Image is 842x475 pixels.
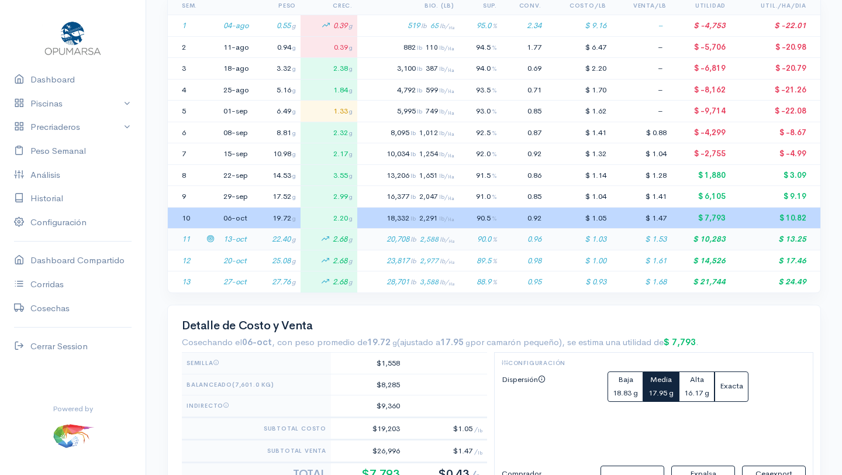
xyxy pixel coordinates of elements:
span: $ 1.41 [646,191,667,201]
span: g [292,86,296,94]
span: Alta [690,374,704,384]
small: 16.17 g [684,388,709,398]
td: 5,995 [357,101,459,122]
td: 882 [357,36,459,58]
span: lb [417,43,422,51]
strong: 17.95 [440,336,470,347]
td: 25-ago [219,79,254,101]
span: lb/ [440,22,454,30]
td: 0.95 [502,271,546,292]
span: 12 [182,256,190,266]
th: Semilla [182,353,331,374]
span: 6 [182,128,186,137]
span: lb/ [439,215,454,222]
span: lb/ [439,172,454,180]
sub: Ha [448,217,454,222]
span: % [492,22,497,30]
td: $ 1.62 [546,101,611,122]
span: % [492,107,497,115]
span: % [492,150,497,158]
span: g [348,235,353,243]
td: $8,285 [331,374,405,395]
td: 25.08 [254,250,301,271]
sub: Ha [448,174,454,180]
td: $1,558 [331,353,405,374]
td: 0.86 [502,164,546,186]
sub: Ha [448,68,454,73]
span: % [492,43,497,51]
td: 28,701 [357,271,459,292]
span: lb [410,192,416,201]
td: 22.40 [254,229,301,250]
td: 94.0 [459,58,502,80]
span: lb [410,150,416,158]
td: 0.39 [301,36,357,58]
sub: Ha [448,239,454,244]
span: lb/ [440,236,454,243]
td: 88.9 [459,271,502,292]
td: $ -8.67 [730,122,820,143]
span: g [349,86,353,94]
strong: 19.72 [367,336,397,347]
td: $ 1,880 [671,164,730,186]
span: 11 [182,234,190,244]
span: 749 [426,106,454,116]
td: 0.92 [502,143,546,165]
span: 65 [430,21,454,30]
td: 17.52 [254,186,301,208]
span: 10 [182,213,190,223]
td: $ 1.70 [546,79,611,101]
td: $ 7,793 [671,207,730,229]
td: 2.68 [301,271,357,292]
sub: Ha [448,25,454,30]
span: 599 [426,85,454,95]
span: / [474,425,482,433]
span: $ 1.61 [645,256,667,266]
span: lb/ [439,129,454,137]
td: 0.55 [254,15,301,37]
td: 11-ago [219,36,254,58]
span: lb [417,107,422,115]
sub: lb [478,428,482,433]
span: lb/ [440,278,454,286]
span: lb [410,278,416,286]
span: – [658,63,667,73]
td: $ -21.26 [730,79,820,101]
span: $ 0.88 [646,128,667,137]
td: $ 24.49 [730,271,820,292]
td: $26,996 [331,440,405,463]
td: 1.77 [502,36,546,58]
td: $ 1.14 [546,164,611,186]
td: 27-oct [219,271,254,292]
td: 2.34 [502,15,546,37]
td: $ 21,744 [671,271,730,292]
td: 10.98 [254,143,301,165]
span: lb [417,64,422,73]
img: ... [52,414,94,456]
td: $ -6,819 [671,58,730,80]
td: 13-oct [219,229,254,250]
th: Balanceado [182,374,331,395]
td: 27.76 [254,271,301,292]
td: 0.98 [502,250,546,271]
td: 2.99 [301,186,357,208]
span: g [292,43,296,51]
td: 92.5 [459,122,502,143]
td: 23,817 [357,250,459,271]
td: $ 10,283 [671,229,730,250]
td: 0.85 [502,101,546,122]
button: Baja18.83 g [608,371,643,402]
td: 0.87 [502,122,546,143]
small: g [465,338,470,347]
span: lb [417,86,422,94]
span: g [292,171,296,180]
td: 0.92 [502,207,546,229]
td: 1.84 [301,79,357,101]
td: 519 [357,15,459,37]
td: 0.69 [502,58,546,80]
td: 19.72 [254,207,301,229]
td: 10,034 [357,143,459,165]
sub: Ha [448,260,454,265]
span: lb [410,129,416,137]
span: % [492,64,497,73]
